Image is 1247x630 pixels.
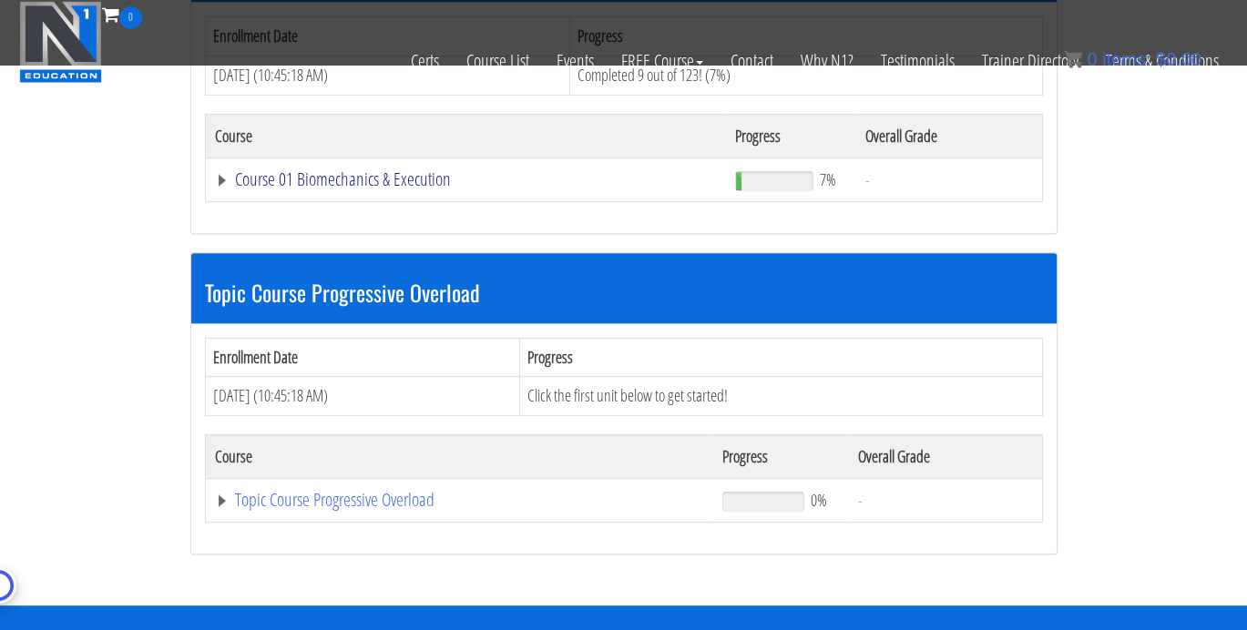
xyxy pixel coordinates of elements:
a: Events [543,29,608,93]
h3: Topic Course Progressive Overload [205,280,1043,304]
th: Progress [726,114,856,157]
span: 7% [820,169,836,189]
a: Certs [397,29,453,93]
a: Why N1? [787,29,867,93]
span: 0 [1087,49,1097,69]
span: items: [1102,49,1150,69]
a: Contact [717,29,787,93]
img: n1-education [19,1,102,83]
th: Course [205,434,713,478]
span: $ [1156,49,1166,69]
a: 0 items: $0.00 [1064,49,1201,69]
th: Progress [520,338,1042,377]
a: Course 01 Biomechanics & Execution [215,170,718,188]
td: [DATE] (10:45:18 AM) [205,377,520,416]
span: 0% [811,490,827,510]
th: Overall Grade [856,114,1042,157]
th: Enrollment Date [205,338,520,377]
a: Terms & Conditions [1092,29,1232,93]
a: Trainer Directory [968,29,1092,93]
th: Progress [713,434,849,478]
a: 0 [102,2,142,26]
td: - [849,478,1042,522]
a: FREE Course [608,29,717,93]
bdi: 0.00 [1156,49,1201,69]
th: Course [205,114,726,157]
td: - [856,157,1042,201]
span: 0 [119,6,142,29]
a: Testimonials [867,29,968,93]
th: Overall Grade [849,434,1042,478]
img: icon11.png [1064,50,1082,68]
a: Course List [453,29,543,93]
td: Click the first unit below to get started! [520,377,1042,416]
a: Topic Course Progressive Overload [215,491,704,509]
